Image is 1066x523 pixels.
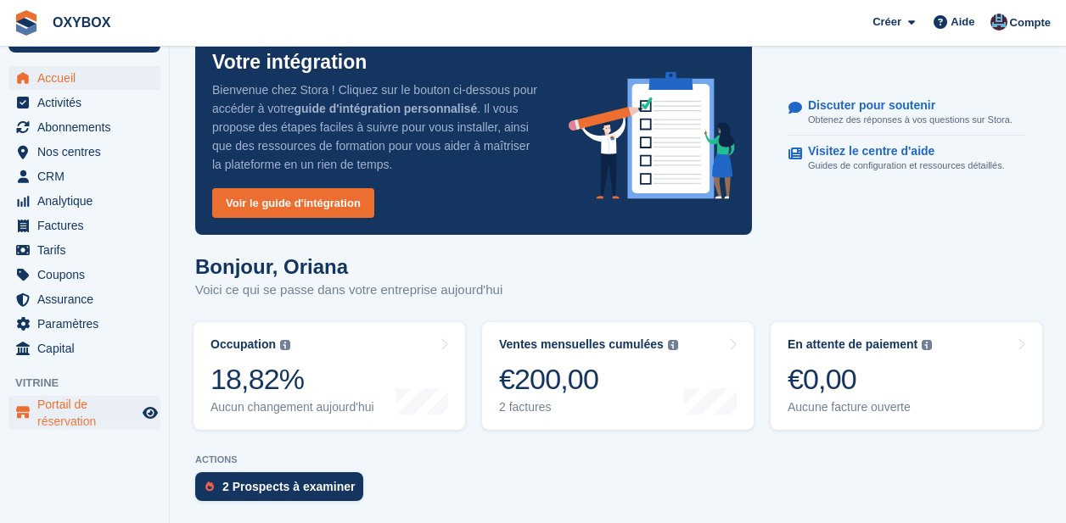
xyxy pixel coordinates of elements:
[212,53,367,72] p: Votre intégration
[14,10,39,36] img: stora-icon-8386f47178a22dfd0bd8f6a31ec36ba5ce8667c1dd55bd0f319d3a0aa187defe.svg
[37,66,139,90] span: Accueil
[668,340,678,350] img: icon-info-grey-7440780725fd019a000dd9b08b2336e03edf1995a4989e88bcd33f0948082b44.svg
[210,400,374,415] div: Aucun changement aujourd'hui
[8,189,160,213] a: menu
[482,322,754,430] a: Ventes mensuelles cumulées €200,00 2 factures
[195,281,502,300] p: Voici ce qui se passe dans votre entreprise aujourd'hui
[872,14,901,31] span: Créer
[222,480,355,493] div: 2 Prospects à examiner
[808,113,1013,127] p: Obtenez des réponses à vos questions sur Stora.
[205,481,214,492] img: prospect-51fa495bee0391a8d652442698ab0144808aea92771e9ea1ae160a38d050c398.svg
[37,164,139,188] span: CRM
[951,14,974,31] span: Aide
[280,340,290,350] img: icon-info-grey-7440780725fd019a000dd9b08b2336e03edf1995a4989e88bcd33f0948082b44.svg
[212,188,374,218] a: Voir le guide d'intégration
[195,454,1041,465] p: ACTIONS
[808,98,999,113] p: Discuter pour soutenir
[788,337,917,352] div: En attente de paiement
[37,140,139,164] span: Nos centres
[569,72,735,199] img: onboarding-info-6c161a55d2c0e0a8cae90662b2fe09162a5109e8cc188191df67fb4f79e88e88.svg
[210,337,276,352] div: Occupation
[195,472,372,509] a: 2 Prospects à examiner
[8,337,160,360] a: menu
[37,115,139,139] span: Abonnements
[8,164,160,188] a: menu
[8,238,160,262] a: menu
[1010,14,1051,31] span: Compte
[37,287,139,311] span: Assurance
[37,396,139,430] span: Portail de réservation
[212,81,541,174] p: Bienvenue chez Stora ! Cliquez sur le bouton ci-dessous pour accéder à votre . Il vous propose de...
[8,66,160,90] a: menu
[37,238,139,262] span: Tarifs
[15,375,169,392] span: Vitrine
[499,362,678,397] div: €200,00
[8,287,160,311] a: menu
[8,263,160,287] a: menu
[8,214,160,237] a: menu
[295,102,478,115] strong: guide d'intégration personnalisé
[808,144,991,159] p: Visitez le centre d'aide
[37,189,139,213] span: Analytique
[210,362,374,397] div: 18,82%
[788,362,932,397] div: €0,00
[37,214,139,237] span: Factures
[922,340,932,350] img: icon-info-grey-7440780725fd019a000dd9b08b2336e03edf1995a4989e88bcd33f0948082b44.svg
[990,14,1007,31] img: Oriana Devaux
[195,255,502,278] h1: Bonjour, Oriana
[8,312,160,336] a: menu
[499,400,678,415] div: 2 factures
[140,403,160,423] a: Boutique d'aperçu
[37,91,139,114] span: Activités
[8,115,160,139] a: menu
[499,337,664,352] div: Ventes mensuelles cumulées
[788,136,1024,181] a: Visitez le centre d'aide Guides de configuration et ressources détaillés.
[37,312,139,336] span: Paramètres
[46,8,117,36] a: OXYBOX
[8,396,160,430] a: menu
[788,400,932,415] div: Aucune facture ouverte
[771,322,1042,430] a: En attente de paiement €0,00 Aucune facture ouverte
[808,159,1005,173] p: Guides de configuration et ressources détaillés.
[37,337,139,360] span: Capital
[8,91,160,114] a: menu
[194,322,465,430] a: Occupation 18,82% Aucun changement aujourd'hui
[8,140,160,164] a: menu
[37,263,139,287] span: Coupons
[788,90,1024,136] a: Discuter pour soutenir Obtenez des réponses à vos questions sur Stora.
